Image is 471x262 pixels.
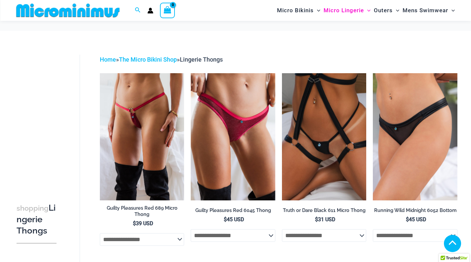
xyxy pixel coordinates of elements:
bdi: 45 USD [406,216,426,223]
h2: Guilty Pleasures Red 6045 Thong [191,207,275,214]
a: Guilty Pleasures Red 689 Micro Thong [100,205,184,220]
span: Micro Lingerie [324,2,364,19]
img: Guilty Pleasures Red 6045 Thong 01 [191,73,275,200]
span: Mens Swimwear [403,2,448,19]
a: The Micro Bikini Shop [119,56,177,63]
iframe: TrustedSite Certified [17,49,76,182]
bdi: 31 USD [315,216,335,223]
span: $ [133,220,136,227]
a: Account icon link [147,8,153,14]
bdi: 39 USD [133,220,153,227]
span: $ [315,216,318,223]
a: Running Wild Midnight 6052 Bottom 01Running Wild Midnight 1052 Top 6052 Bottom 05Running Wild Mid... [373,73,457,200]
span: Menu Toggle [393,2,399,19]
span: $ [224,216,227,223]
span: Menu Toggle [364,2,371,19]
img: Truth or Dare Black Micro 02 [282,73,367,200]
span: Outers [374,2,393,19]
a: Running Wild Midnight 6052 Bottom [373,207,457,216]
a: Guilty Pleasures Red 689 Micro 01Guilty Pleasures Red 689 Micro 02Guilty Pleasures Red 689 Micro 02 [100,73,184,200]
h2: Truth or Dare Black 611 Micro Thong [282,207,367,214]
a: Micro BikinisMenu ToggleMenu Toggle [275,2,322,19]
span: Micro Bikinis [277,2,314,19]
a: Search icon link [135,6,141,15]
a: Home [100,56,116,63]
a: Truth or Dare Black Micro 02Truth or Dare Black 1905 Bodysuit 611 Micro 12Truth or Dare Black 190... [282,73,367,200]
img: Running Wild Midnight 6052 Bottom 01 [373,73,457,200]
bdi: 45 USD [224,216,244,223]
a: Micro LingerieMenu ToggleMenu Toggle [322,2,372,19]
img: Guilty Pleasures Red 689 Micro 01 [100,73,184,200]
span: Menu Toggle [448,2,455,19]
img: MM SHOP LOGO FLAT [14,3,122,18]
span: » » [100,56,223,63]
span: $ [406,216,409,223]
span: Menu Toggle [314,2,320,19]
a: Truth or Dare Black 611 Micro Thong [282,207,367,216]
a: Guilty Pleasures Red 6045 Thong [191,207,275,216]
a: OutersMenu ToggleMenu Toggle [372,2,401,19]
h3: Lingerie Thongs [17,202,57,236]
h2: Guilty Pleasures Red 689 Micro Thong [100,205,184,217]
a: Guilty Pleasures Red 6045 Thong 01Guilty Pleasures Red 6045 Thong 02Guilty Pleasures Red 6045 Tho... [191,73,275,200]
span: Lingerie Thongs [180,56,223,63]
span: shopping [17,204,49,212]
a: View Shopping Cart, empty [160,3,175,18]
h2: Running Wild Midnight 6052 Bottom [373,207,457,214]
a: Mens SwimwearMenu ToggleMenu Toggle [401,2,456,19]
nav: Site Navigation [274,1,458,20]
